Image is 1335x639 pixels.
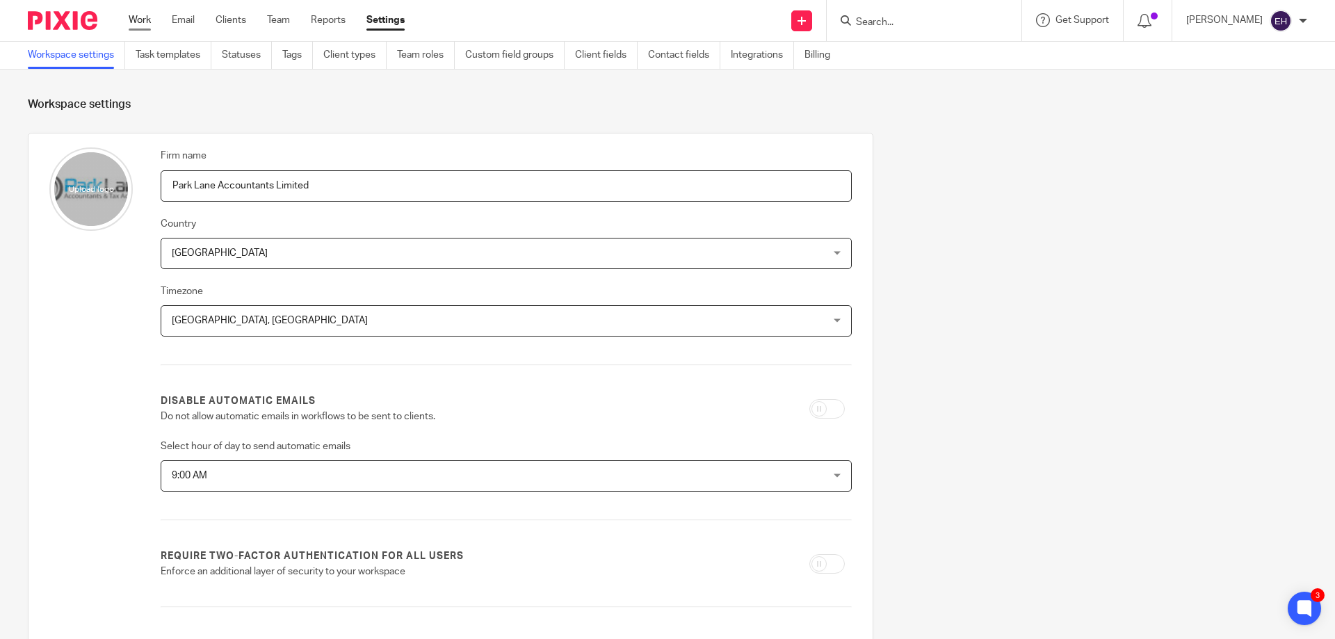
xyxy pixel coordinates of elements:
span: 9:00 AM [172,471,207,480]
a: Workspace settings [28,42,125,69]
a: Reports [311,13,346,27]
label: Disable automatic emails [161,394,316,408]
a: Client types [323,42,387,69]
a: Settings [366,13,405,27]
label: Require two-factor authentication for all users [161,549,464,563]
span: [GEOGRAPHIC_DATA], [GEOGRAPHIC_DATA] [172,316,368,325]
img: Pixie [28,11,97,30]
p: Do not allow automatic emails in workflows to be sent to clients. [161,410,614,423]
label: Country [161,217,196,231]
a: Team roles [397,42,455,69]
a: Client fields [575,42,638,69]
a: Billing [804,42,841,69]
a: Email [172,13,195,27]
a: Custom field groups [465,42,565,69]
a: Integrations [731,42,794,69]
a: Work [129,13,151,27]
a: Task templates [136,42,211,69]
a: Clients [216,13,246,27]
a: Contact fields [648,42,720,69]
span: Get Support [1055,15,1109,25]
div: 3 [1311,588,1325,602]
h1: Workspace settings [28,97,1307,112]
span: [GEOGRAPHIC_DATA] [172,248,268,258]
label: Select hour of day to send automatic emails [161,439,350,453]
p: Enforce an additional layer of security to your workspace [161,565,614,579]
input: Search [855,17,980,29]
a: Tags [282,42,313,69]
input: Name of your firm [161,170,852,202]
p: [PERSON_NAME] [1186,13,1263,27]
a: Team [267,13,290,27]
label: Firm name [161,149,207,163]
img: svg%3E [1270,10,1292,32]
a: Statuses [222,42,272,69]
label: Timezone [161,284,203,298]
